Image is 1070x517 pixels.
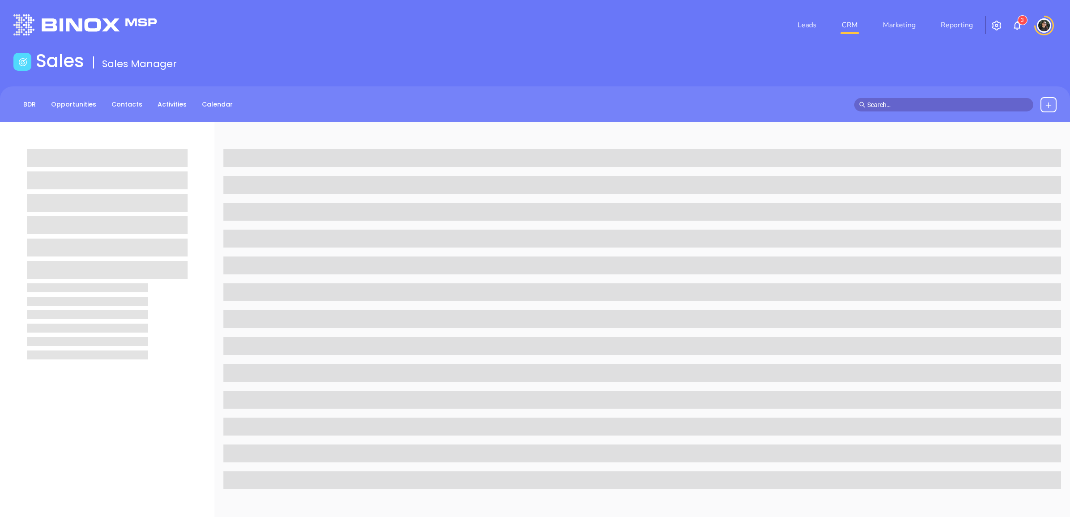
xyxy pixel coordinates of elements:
[46,97,102,112] a: Opportunities
[36,50,84,72] h1: Sales
[859,102,865,108] span: search
[102,57,177,71] span: Sales Manager
[1021,17,1024,23] span: 3
[106,97,148,112] a: Contacts
[1018,16,1027,25] sup: 3
[1037,18,1051,33] img: user
[794,16,820,34] a: Leads
[152,97,192,112] a: Activities
[197,97,238,112] a: Calendar
[879,16,919,34] a: Marketing
[991,20,1002,31] img: iconSetting
[13,14,157,35] img: logo
[18,97,41,112] a: BDR
[937,16,976,34] a: Reporting
[1012,20,1023,31] img: iconNotification
[867,100,1028,110] input: Search…
[838,16,861,34] a: CRM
